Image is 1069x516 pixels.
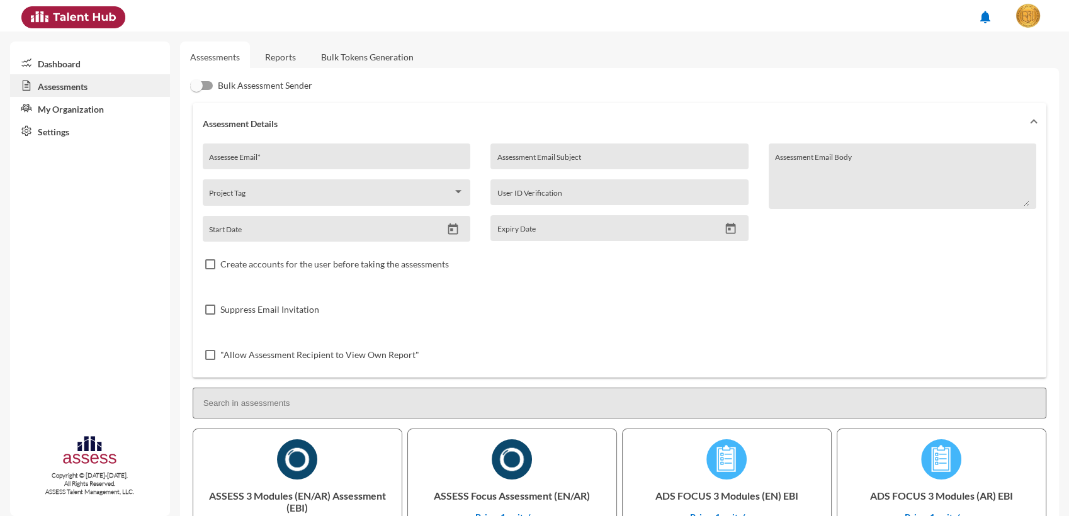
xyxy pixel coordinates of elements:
[220,257,449,272] span: Create accounts for the user before taking the assessments
[220,302,319,317] span: Suppress Email Invitation
[10,52,170,74] a: Dashboard
[442,223,464,236] button: Open calendar
[203,118,1021,129] mat-panel-title: Assessment Details
[633,480,821,512] p: ADS FOCUS 3 Modules (EN) EBI
[10,97,170,120] a: My Organization
[255,42,306,72] a: Reports
[847,480,1036,512] p: ADS FOCUS 3 Modules (AR) EBI
[311,42,424,72] a: Bulk Tokens Generation
[418,480,606,512] p: ASSESS Focus Assessment (EN/AR)
[10,471,170,496] p: Copyright © [DATE]-[DATE]. All Rights Reserved. ASSESS Talent Management, LLC.
[720,222,742,235] button: Open calendar
[62,434,118,469] img: assesscompany-logo.png
[193,103,1046,143] mat-expansion-panel-header: Assessment Details
[10,120,170,142] a: Settings
[10,74,170,97] a: Assessments
[190,52,240,62] a: Assessments
[193,388,1046,418] input: Search in assessments
[193,143,1046,378] div: Assessment Details
[218,78,312,93] span: Bulk Assessment Sender
[978,9,993,25] mat-icon: notifications
[220,347,419,362] span: "Allow Assessment Recipient to View Own Report"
